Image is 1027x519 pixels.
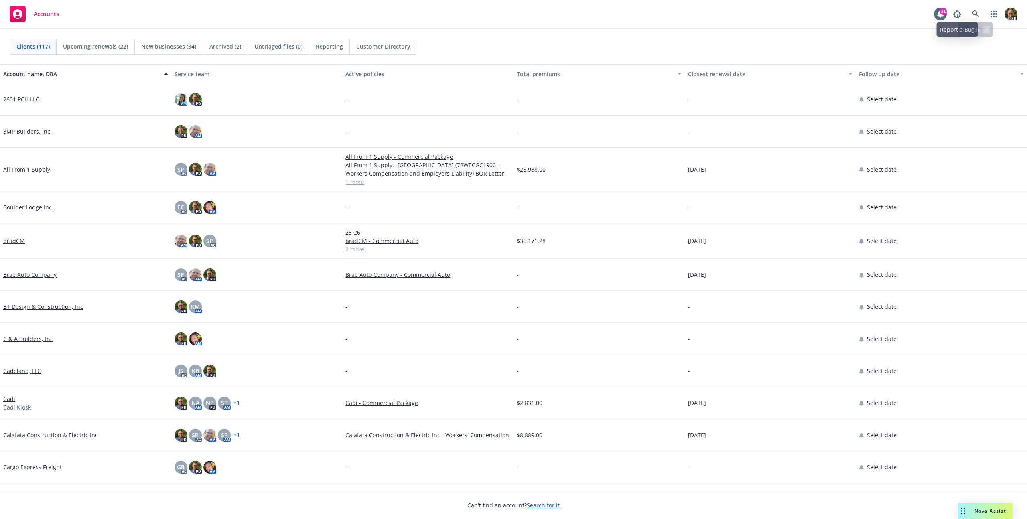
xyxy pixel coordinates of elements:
[688,431,706,439] span: [DATE]
[688,165,706,174] span: [DATE]
[1005,8,1017,20] img: photo
[16,42,50,51] span: Clients (117)
[345,399,510,407] a: Cadi - Commercial Package
[3,367,41,375] a: Cadelano, LLC
[206,237,213,245] span: SP
[688,70,844,78] div: Closest renewal date
[517,127,519,136] span: -
[206,399,214,407] span: NP
[191,399,199,407] span: NA
[203,163,216,176] img: photo
[3,463,62,471] a: Cargo Express Freight
[968,6,984,22] a: Search
[189,163,202,176] img: photo
[177,270,184,279] span: SP
[356,42,410,51] span: Customer Directory
[345,237,510,245] a: bradCM - Commercial Auto
[688,399,706,407] span: [DATE]
[517,302,519,311] span: -
[175,70,339,78] div: Service team
[3,302,83,311] a: BT Design & Construction, Inc
[177,463,185,471] span: GB
[517,399,542,407] span: $2,831.00
[316,42,343,51] span: Reporting
[189,332,202,345] img: photo
[685,64,856,83] button: Closest renewal date
[688,270,706,279] span: [DATE]
[688,95,690,103] span: -
[189,235,202,247] img: photo
[203,429,216,442] img: photo
[234,401,239,405] a: + 1
[192,431,199,439] span: SP
[209,42,241,51] span: Archived (2)
[688,127,690,136] span: -
[867,270,897,279] span: Select date
[345,203,347,211] span: -
[345,302,347,311] span: -
[517,335,519,343] span: -
[254,42,302,51] span: Untriaged files (0)
[940,8,947,15] div: 31
[345,228,510,237] a: 25-26
[517,165,546,174] span: $25,988.00
[175,300,187,313] img: photo
[3,165,50,174] a: All From 1 Supply
[867,203,897,211] span: Select date
[175,125,187,138] img: photo
[867,237,897,245] span: Select date
[189,93,202,106] img: photo
[527,501,560,509] a: Search for it
[867,431,897,439] span: Select date
[175,429,187,442] img: photo
[141,42,196,51] span: New businesses (34)
[3,237,25,245] a: bradCM
[345,178,510,186] a: 1 more
[867,165,897,174] span: Select date
[688,367,690,375] span: -
[345,127,347,136] span: -
[342,64,513,83] button: Active policies
[867,127,897,136] span: Select date
[867,335,897,343] span: Select date
[345,463,347,471] span: -
[517,270,519,279] span: -
[345,70,510,78] div: Active policies
[958,503,1013,519] button: Nova Assist
[345,161,510,178] a: All From 1 Supply - [GEOGRAPHIC_DATA] (72WECGC1900 - Workers Compensation and Employers Liability...
[189,268,202,281] img: photo
[958,503,968,519] div: Drag to move
[517,431,542,439] span: $8,889.00
[175,235,187,247] img: photo
[867,302,897,311] span: Select date
[517,95,519,103] span: -
[856,64,1027,83] button: Follow up date
[3,431,98,439] a: Calafata Construction & Electric Inc
[867,463,897,471] span: Select date
[191,302,200,311] span: KM
[688,302,690,311] span: -
[517,203,519,211] span: -
[3,395,15,403] a: Cadi
[3,127,52,136] a: 3MP Builders, Inc.
[221,431,227,439] span: SF
[974,507,1006,514] span: Nova Assist
[345,152,510,161] a: All From 1 Supply - Commercial Package
[192,367,199,375] span: KB
[177,165,184,174] span: SP
[859,70,1015,78] div: Follow up date
[6,3,62,25] a: Accounts
[688,463,690,471] span: -
[175,93,187,106] img: photo
[34,11,59,17] span: Accounts
[3,203,53,211] a: Boulder Lodge Inc.
[3,95,39,103] a: 2601 PCH LLC
[3,335,53,343] a: C & A Builders, Inc
[688,237,706,245] span: [DATE]
[203,365,216,377] img: photo
[175,332,187,345] img: photo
